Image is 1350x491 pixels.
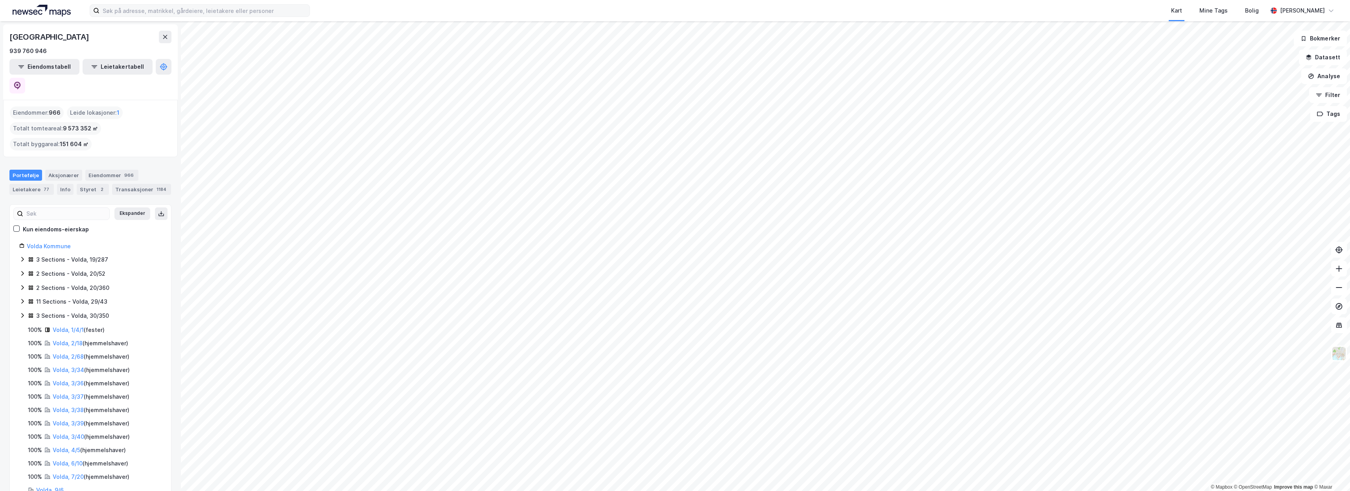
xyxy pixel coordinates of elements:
[83,59,153,75] button: Leietakertabell
[53,445,126,455] div: ( hjemmelshaver )
[1234,484,1272,490] a: OpenStreetMap
[53,459,128,468] div: ( hjemmelshaver )
[77,184,109,195] div: Styret
[9,184,54,195] div: Leietakere
[1245,6,1259,15] div: Bolig
[9,59,79,75] button: Eiendomstabell
[36,269,105,278] div: 2 Sections - Volda, 20/52
[53,366,84,373] a: Volda, 3/34
[1274,484,1313,490] a: Improve this map
[98,185,106,193] div: 2
[117,108,120,117] span: 1
[53,379,129,388] div: ( hjemmelshaver )
[1332,346,1346,361] img: Z
[1294,31,1347,46] button: Bokmerker
[53,460,83,467] a: Volda, 6/10
[53,352,129,361] div: ( hjemmelshaver )
[114,207,150,220] button: Ekspander
[28,392,42,401] div: 100%
[10,138,92,150] div: Totalt byggareal :
[1311,453,1350,491] div: Kontrollprogram for chat
[13,5,71,16] img: logo.a4113a55bc3d86da70a041830d287a7e.svg
[53,407,84,413] a: Volda, 3/38
[1211,484,1232,490] a: Mapbox
[23,208,109,220] input: Søk
[53,405,129,415] div: ( hjemmelshaver )
[23,225,89,234] div: Kun eiendoms-eierskap
[36,255,108,264] div: 3 Sections - Volda, 19/287
[28,339,42,348] div: 100%
[28,379,42,388] div: 100%
[53,325,105,335] div: ( fester )
[28,472,42,482] div: 100%
[9,46,47,56] div: 939 760 946
[53,447,80,453] a: Volda, 4/5
[1280,6,1325,15] div: [PERSON_NAME]
[53,433,84,440] a: Volda, 3/40
[53,420,84,427] a: Volda, 3/39
[1310,106,1347,122] button: Tags
[45,170,82,181] div: Aksjonærer
[57,184,74,195] div: Info
[53,339,128,348] div: ( hjemmelshaver )
[28,445,42,455] div: 100%
[28,352,42,361] div: 100%
[60,139,88,149] span: 151 604 ㎡
[1311,453,1350,491] iframe: Chat Widget
[28,432,42,442] div: 100%
[28,325,42,335] div: 100%
[123,171,135,179] div: 966
[85,170,138,181] div: Eiendommer
[36,297,107,306] div: 11 Sections - Volda, 29/43
[99,5,309,16] input: Søk på adresse, matrikkel, gårdeiere, leietakere eller personer
[53,340,83,346] a: Volda, 2/18
[1199,6,1228,15] div: Mine Tags
[53,419,129,428] div: ( hjemmelshaver )
[9,170,42,181] div: Portefølje
[1299,49,1347,65] button: Datasett
[53,392,129,401] div: ( hjemmelshaver )
[53,365,130,375] div: ( hjemmelshaver )
[9,31,91,43] div: [GEOGRAPHIC_DATA]
[10,106,64,119] div: Eiendommer :
[53,326,84,333] a: Volda, 1/4/1
[28,405,42,415] div: 100%
[28,459,42,468] div: 100%
[1309,87,1347,103] button: Filter
[53,380,84,387] a: Volda, 3/36
[36,283,109,293] div: 2 Sections - Volda, 20/360
[49,108,61,117] span: 966
[53,473,84,480] a: Volda, 7/20
[67,106,123,119] div: Leide lokasjoner :
[28,365,42,375] div: 100%
[53,432,130,442] div: ( hjemmelshaver )
[28,419,42,428] div: 100%
[53,353,84,360] a: Volda, 2/68
[42,185,51,193] div: 77
[1301,68,1347,84] button: Analyse
[36,311,109,321] div: 3 Sections - Volda, 30/350
[63,124,98,133] span: 9 573 352 ㎡
[53,393,84,400] a: Volda, 3/37
[155,185,168,193] div: 1184
[112,184,171,195] div: Transaksjoner
[53,472,129,482] div: ( hjemmelshaver )
[1171,6,1182,15] div: Kart
[27,243,71,249] a: Volda Kommune
[10,122,101,135] div: Totalt tomteareal :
